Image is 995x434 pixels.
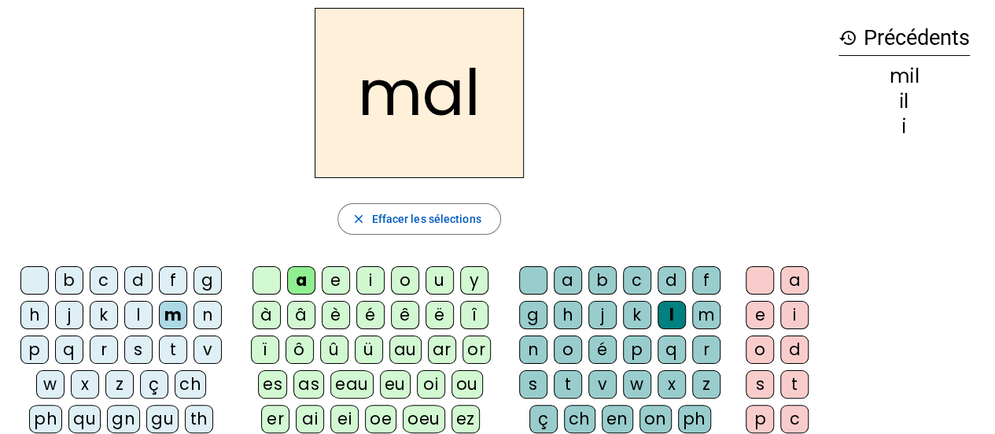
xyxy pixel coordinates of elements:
[519,370,547,399] div: s
[124,336,153,364] div: s
[780,266,809,295] div: a
[658,370,686,399] div: x
[426,301,454,329] div: ë
[322,301,350,329] div: è
[105,370,134,399] div: z
[623,370,651,399] div: w
[20,301,49,329] div: h
[175,370,206,399] div: ch
[658,301,686,329] div: l
[623,301,651,329] div: k
[193,336,222,364] div: v
[692,266,720,295] div: f
[391,266,419,295] div: o
[564,405,595,433] div: ch
[746,301,774,329] div: e
[330,370,374,399] div: eau
[55,301,83,329] div: j
[159,266,187,295] div: f
[426,266,454,295] div: u
[296,405,324,433] div: ai
[140,370,168,399] div: ç
[623,266,651,295] div: c
[460,301,488,329] div: î
[780,370,809,399] div: t
[588,370,617,399] div: v
[36,370,64,399] div: w
[315,8,524,178] h2: mal
[746,405,774,433] div: p
[588,266,617,295] div: b
[55,266,83,295] div: b
[365,405,396,433] div: oe
[838,28,857,47] mat-icon: history
[460,266,488,295] div: y
[293,370,324,399] div: as
[639,405,672,433] div: on
[403,405,445,433] div: oeu
[838,92,970,111] div: il
[417,370,445,399] div: oi
[371,210,481,228] span: Effacer les sélections
[261,405,289,433] div: er
[71,370,99,399] div: x
[251,336,279,364] div: ï
[287,301,315,329] div: â
[68,405,101,433] div: qu
[692,370,720,399] div: z
[252,301,281,329] div: à
[658,266,686,295] div: d
[193,301,222,329] div: n
[692,336,720,364] div: r
[428,336,456,364] div: ar
[330,405,359,433] div: ei
[124,266,153,295] div: d
[107,405,140,433] div: gn
[588,336,617,364] div: é
[159,336,187,364] div: t
[780,405,809,433] div: c
[746,336,774,364] div: o
[838,20,970,56] h3: Précédents
[389,336,422,364] div: au
[451,405,480,433] div: ez
[554,301,582,329] div: h
[391,301,419,329] div: ê
[519,336,547,364] div: n
[193,266,222,295] div: g
[780,336,809,364] div: d
[258,370,287,399] div: es
[838,117,970,136] div: i
[185,405,213,433] div: th
[678,405,711,433] div: ph
[692,301,720,329] div: m
[320,336,348,364] div: û
[90,336,118,364] div: r
[380,370,411,399] div: eu
[529,405,558,433] div: ç
[124,301,153,329] div: l
[602,405,633,433] div: en
[623,336,651,364] div: p
[337,203,500,235] button: Effacer les sélections
[780,301,809,329] div: i
[287,266,315,295] div: a
[462,336,491,364] div: or
[90,266,118,295] div: c
[746,370,774,399] div: s
[159,301,187,329] div: m
[554,336,582,364] div: o
[356,266,385,295] div: i
[658,336,686,364] div: q
[20,336,49,364] div: p
[451,370,483,399] div: ou
[90,301,118,329] div: k
[55,336,83,364] div: q
[146,405,179,433] div: gu
[519,301,547,329] div: g
[286,336,314,364] div: ô
[838,67,970,86] div: mil
[355,336,383,364] div: ü
[351,212,365,226] mat-icon: close
[588,301,617,329] div: j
